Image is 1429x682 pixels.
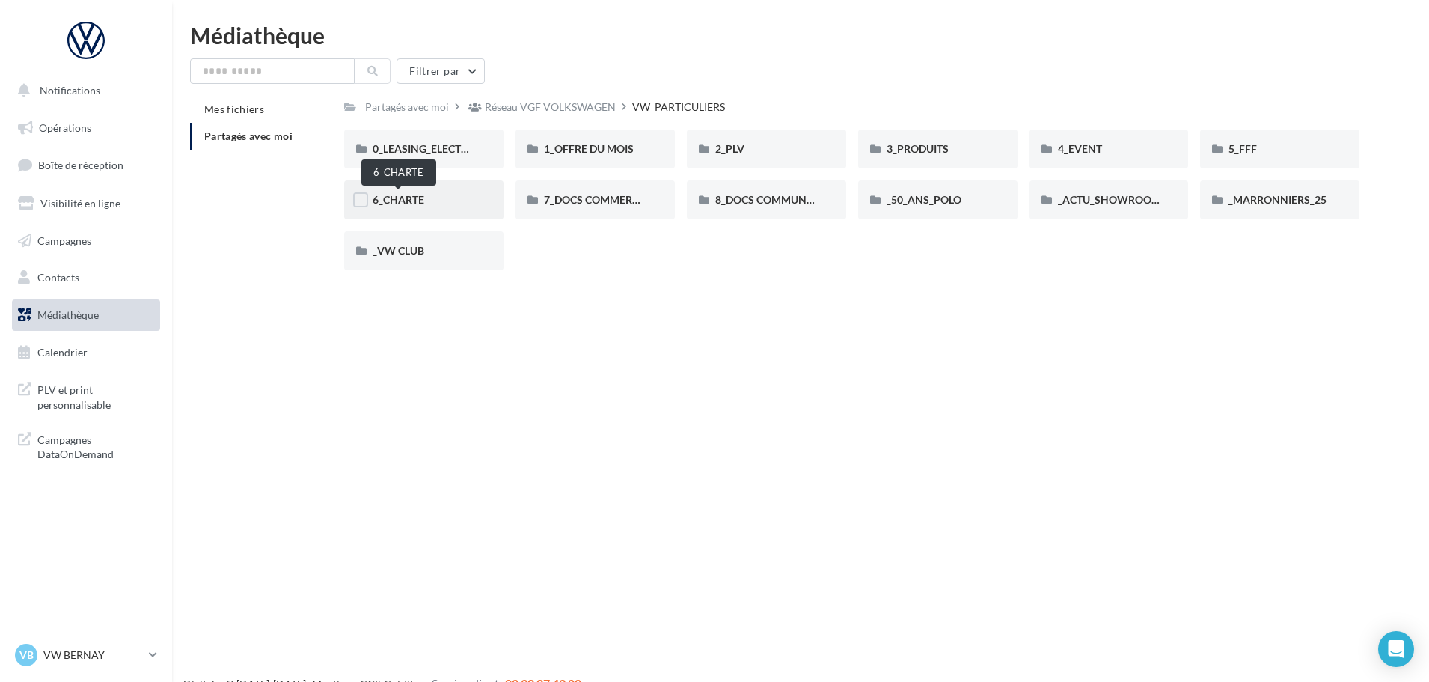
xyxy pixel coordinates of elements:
[9,299,163,331] a: Médiathèque
[9,337,163,368] a: Calendrier
[1378,631,1414,667] div: Open Intercom Messenger
[37,346,88,359] span: Calendrier
[37,271,79,284] span: Contacts
[37,380,154,412] span: PLV et print personnalisable
[37,430,154,462] span: Campagnes DataOnDemand
[40,84,100,97] span: Notifications
[365,100,449,115] div: Partagés avec moi
[1058,193,1161,206] span: _ACTU_SHOWROOM
[38,159,123,171] span: Boîte de réception
[1228,193,1327,206] span: _MARRONNIERS_25
[37,308,99,321] span: Médiathèque
[544,142,634,155] span: 1_OFFRE DU MOIS
[9,374,163,418] a: PLV et print personnalisable
[190,24,1411,46] div: Médiathèque
[9,424,163,468] a: Campagnes DataOnDemand
[9,149,163,181] a: Boîte de réception
[39,121,91,134] span: Opérations
[715,193,848,206] span: 8_DOCS COMMUNICATION
[12,641,160,669] a: VB VW BERNAY
[544,193,664,206] span: 7_DOCS COMMERCIAUX
[9,75,157,106] button: Notifications
[9,262,163,293] a: Contacts
[9,112,163,144] a: Opérations
[9,225,163,257] a: Campagnes
[9,188,163,219] a: Visibilité en ligne
[204,103,264,115] span: Mes fichiers
[485,100,616,115] div: Réseau VGF VOLKSWAGEN
[19,648,34,663] span: VB
[373,193,424,206] span: 6_CHARTE
[37,234,91,246] span: Campagnes
[1058,142,1102,155] span: 4_EVENT
[40,197,120,210] span: Visibilité en ligne
[397,58,485,84] button: Filtrer par
[373,142,492,155] span: 0_LEASING_ELECTRIQUE
[887,193,961,206] span: _50_ANS_POLO
[632,100,725,115] div: VW_PARTICULIERS
[1228,142,1257,155] span: 5_FFF
[204,130,293,142] span: Partagés avec moi
[373,244,424,257] span: _VW CLUB
[887,142,949,155] span: 3_PRODUITS
[361,159,436,186] div: 6_CHARTE
[715,142,744,155] span: 2_PLV
[43,648,143,663] p: VW BERNAY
